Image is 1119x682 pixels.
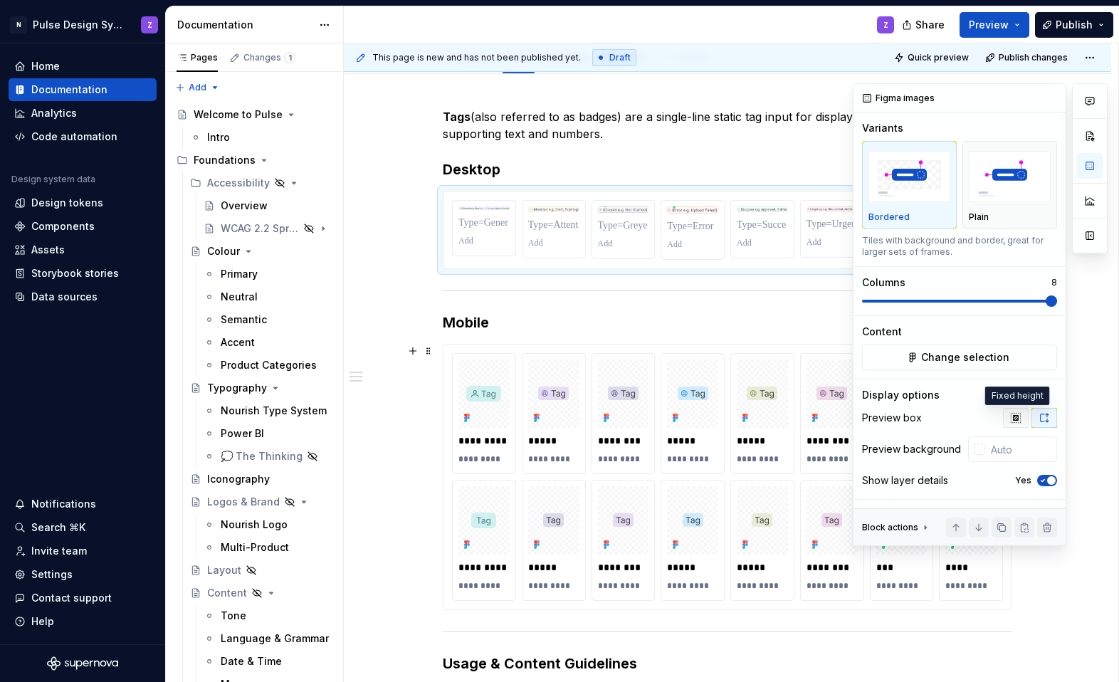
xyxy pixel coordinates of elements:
svg: Supernova Logo [47,656,118,671]
h3: Desktop [443,159,1012,179]
button: Notifications [9,493,157,515]
div: Foundations [194,153,256,167]
a: Welcome to Pulse [171,103,337,126]
a: Multi-Product [198,536,337,559]
div: Assets [31,243,65,257]
div: Power BI [221,426,264,441]
button: Share [895,12,954,38]
a: WCAG 2.2 Sprint 2025 [198,217,337,240]
div: Tone [221,609,246,623]
button: Preview [960,12,1029,38]
a: Nourish Logo [198,513,337,536]
div: Iconography [207,472,270,486]
span: Quick preview [908,52,969,63]
a: Layout [184,559,337,582]
a: Data sources [9,285,157,308]
div: Nourish Type System [221,404,327,418]
a: 💭 The Thinking [198,445,337,468]
div: Fixed height [985,387,1050,405]
span: Draft [609,52,631,63]
button: Publish changes [981,48,1074,68]
span: Preview [969,18,1009,32]
div: Product Categories [221,358,317,372]
div: Design system data [11,174,95,185]
a: Primary [198,263,337,285]
a: Product Categories [198,354,337,377]
div: Logos & Brand [207,495,280,509]
div: Contact support [31,591,112,605]
button: NPulse Design SystemZ [3,9,162,40]
div: Foundations [171,149,337,172]
a: Logos & Brand [184,490,337,513]
a: Tone [198,604,337,627]
div: Design tokens [31,196,103,210]
a: Design tokens [9,192,157,214]
div: Multi-Product [221,540,289,555]
div: Neutral [221,290,258,304]
div: Notifications [31,497,96,511]
div: Welcome to Pulse [194,107,283,122]
div: N [10,16,27,33]
a: Storybook stories [9,262,157,285]
a: Intro [184,126,337,149]
div: Accessibility [184,172,337,194]
button: Search ⌘K [9,516,157,539]
p: (also referred to as badges) are a single-line static tag input for displaying short labeled item... [443,108,1012,142]
div: Accent [221,335,255,350]
h3: Usage & Content Guidelines [443,654,1012,673]
h3: Mobile [443,313,1012,332]
a: Invite team [9,540,157,562]
div: Nourish Logo [221,518,288,532]
a: Accent [198,331,337,354]
div: Overview [221,199,268,213]
a: Language & Grammar [198,627,337,650]
a: Power BI [198,422,337,445]
div: Storybook stories [31,266,119,280]
div: Data sources [31,290,98,304]
a: Nourish Type System [198,399,337,422]
button: Contact support [9,587,157,609]
div: Primary [221,267,258,281]
button: Publish [1035,12,1113,38]
span: Share [915,18,945,32]
div: Search ⌘K [31,520,85,535]
div: Pulse Design System [33,18,124,32]
a: Assets [9,238,157,261]
div: Status [497,42,540,72]
span: 1 [284,52,295,63]
div: Z [147,19,152,31]
a: Documentation [9,78,157,101]
span: Publish [1056,18,1093,32]
span: Publish changes [999,52,1068,63]
div: Layout [207,563,241,577]
a: Analytics [9,102,157,125]
div: Content [207,586,247,600]
div: Code automation [31,130,117,144]
button: Add [171,78,224,98]
a: Colour [184,240,337,263]
div: Accessibility [207,176,270,190]
a: Components [9,215,157,238]
a: Neutral [198,285,337,308]
a: Semantic [198,308,337,331]
div: Components [31,219,95,234]
a: Typography [184,377,337,399]
a: Iconography [184,468,337,490]
div: Home [31,59,60,73]
div: Analytics [31,106,77,120]
div: Pages [177,52,218,63]
a: Code automation [9,125,157,148]
div: Invite team [31,544,87,558]
div: Z [883,19,888,31]
div: Semantic [221,313,267,327]
div: Typography [207,381,267,395]
div: Changes [243,52,295,63]
div: Documentation [177,18,312,32]
button: Help [9,610,157,633]
div: WCAG 2.2 Sprint 2025 [221,221,299,236]
strong: Tags [443,110,471,124]
span: This page is new and has not been published yet. [372,52,581,63]
div: Documentation [31,83,107,97]
span: Add [189,82,206,93]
